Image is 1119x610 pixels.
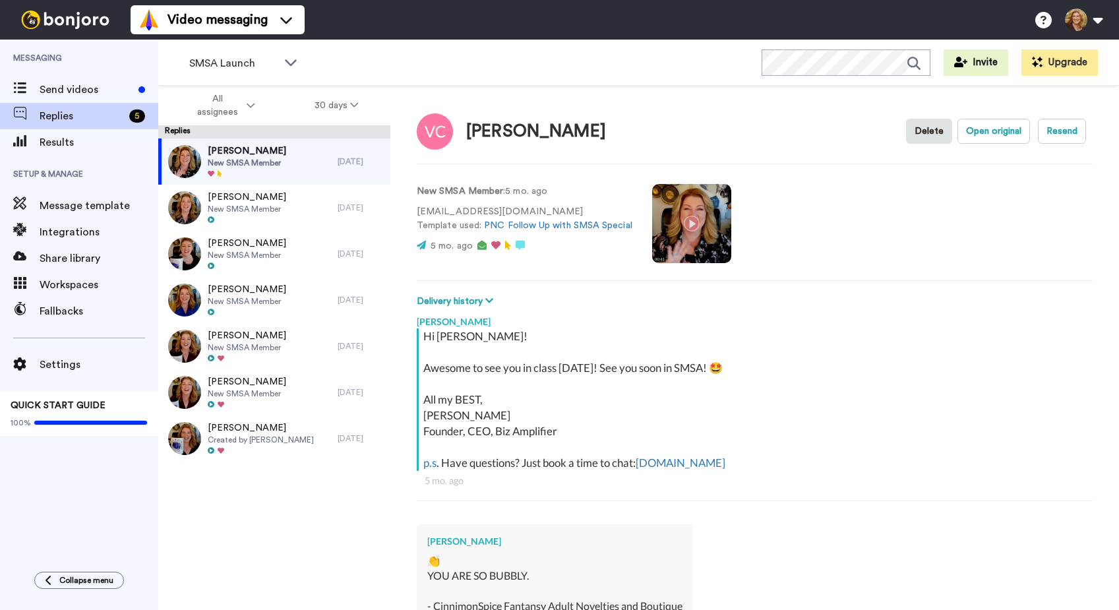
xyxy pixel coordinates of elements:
div: 👏 [427,553,682,568]
button: Open original [957,119,1030,144]
span: Workspaces [40,277,158,293]
img: c3922ee9-56b4-4c2e-a0a6-38e6d604b670-thumb.jpg [168,191,201,224]
img: e851ebf9-4457-4502-9836-916f6cb29fce-thumb.jpg [168,145,201,178]
div: [DATE] [338,202,384,213]
a: [PERSON_NAME]Created by [PERSON_NAME][DATE] [158,415,390,462]
a: [PERSON_NAME]New SMSA Member[DATE] [158,277,390,323]
button: Delete [906,119,952,144]
div: Replies [158,125,390,138]
div: [DATE] [338,295,384,305]
button: All assignees [161,87,285,124]
img: 527fb8b0-c015-4a7f-aaa9-e8dd7e45bed6-thumb.jpg [168,330,201,363]
span: [PERSON_NAME] [208,329,286,342]
a: [DOMAIN_NAME] [636,456,725,470]
span: New SMSA Member [208,388,286,399]
button: Delivery history [417,294,497,309]
div: [DATE] [338,156,384,167]
span: Replies [40,108,124,124]
span: Fallbacks [40,303,158,319]
span: Message template [40,198,158,214]
span: New SMSA Member [208,342,286,353]
span: [PERSON_NAME] [208,191,286,204]
span: [PERSON_NAME] [208,375,286,388]
div: 5 mo. ago [425,474,1085,487]
a: [PERSON_NAME]New SMSA Member[DATE] [158,369,390,415]
div: [PERSON_NAME] [417,309,1093,328]
img: vm-color.svg [138,9,160,30]
span: 5 mo. ago [431,241,473,251]
span: [PERSON_NAME] [208,283,286,296]
div: [DATE] [338,341,384,351]
span: Collapse menu [59,575,113,586]
button: Collapse menu [34,572,124,589]
span: 100% [11,417,31,428]
span: SMSA Launch [189,55,278,71]
span: Share library [40,251,158,266]
span: New SMSA Member [208,296,286,307]
span: [PERSON_NAME] [208,421,314,435]
div: [DATE] [338,387,384,398]
a: [PERSON_NAME]New SMSA Member[DATE] [158,231,390,277]
button: Upgrade [1021,49,1098,76]
img: bj-logo-header-white.svg [16,11,115,29]
span: Send videos [40,82,133,98]
span: Integrations [40,224,158,240]
span: All assignees [191,92,244,119]
div: 5 [129,109,145,123]
img: 43eb7f1f-8c39-4d54-967c-7bf0fcfce051-thumb.jpg [168,376,201,409]
img: a8309039-226b-4d31-a94d-9d59896e70c5-thumb.jpg [168,237,201,270]
div: [PERSON_NAME] [466,122,606,141]
p: [EMAIL_ADDRESS][DOMAIN_NAME] Template used: [417,205,632,233]
a: [PERSON_NAME]New SMSA Member[DATE] [158,323,390,369]
img: Image of Vickie Cornett [417,113,453,150]
strong: New SMSA Member [417,187,503,196]
a: p.s [423,456,437,470]
div: [DATE] [338,249,384,259]
button: 30 days [285,94,388,117]
p: : 5 mo. ago [417,185,632,198]
span: New SMSA Member [208,158,286,168]
a: [PERSON_NAME]New SMSA Member[DATE] [158,185,390,231]
span: QUICK START GUIDE [11,401,106,410]
span: [PERSON_NAME] [208,237,286,250]
div: Hi [PERSON_NAME]! Awesome to see you in class [DATE]! See you soon in SMSA! 🤩 All my BEST, [PERSO... [423,328,1089,471]
span: New SMSA Member [208,204,286,214]
button: Resend [1038,119,1086,144]
span: Created by [PERSON_NAME] [208,435,314,445]
span: New SMSA Member [208,250,286,260]
span: [PERSON_NAME] [208,144,286,158]
a: [PERSON_NAME]New SMSA Member[DATE] [158,138,390,185]
span: Results [40,135,158,150]
span: Video messaging [167,11,268,29]
button: Invite [944,49,1008,76]
img: f9d686b5-8355-4c98-bc0d-a1e3b6c73e9d-thumb.jpg [168,284,201,317]
div: [DATE] [338,433,384,444]
div: [PERSON_NAME] [427,535,682,548]
img: 01e062ed-77d6-4561-9dc6-f25b2e86aeb3-thumb.jpg [168,422,201,455]
span: Settings [40,357,158,373]
a: PNC Follow Up with SMSA Special [484,221,632,230]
